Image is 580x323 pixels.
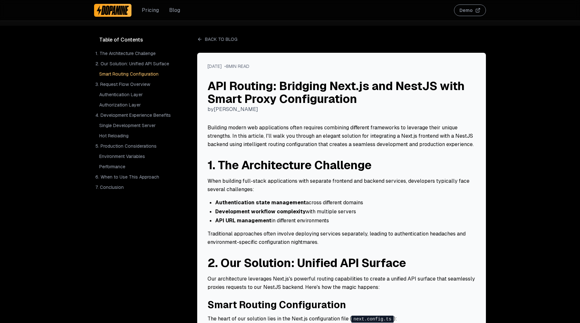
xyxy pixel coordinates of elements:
p: Traditional approaches often involve deploying services separately, leading to authentication hea... [208,230,476,246]
p: Our architecture leverages Next.js's powerful routing capabilities to create a unified API surfac... [208,275,476,291]
button: Demo [454,5,486,16]
a: Smart Routing Configuration [208,299,346,311]
div: Table of Contents [99,36,171,44]
a: Authentication Layer [98,90,177,99]
a: 7. Conclusion [94,183,177,192]
strong: Authentication state management [215,199,306,206]
a: Environment Variables [98,152,177,161]
strong: Development workflow complexity [215,208,305,215]
a: Single Development Server [98,121,177,130]
li: across different domains [215,199,476,207]
a: 2. Our Solution: Unified API Surface [208,255,406,271]
time: [DATE] [208,63,222,69]
a: Dopamine [94,4,131,17]
span: by [PERSON_NAME] [208,106,258,113]
div: • 8 min read [224,63,249,75]
a: 3. Request Flow Overview [94,80,177,89]
p: The heart of our solution lies in the Next.js configuration file ( ): [208,315,476,323]
a: Back to Blog [197,36,237,42]
strong: API URL management [215,217,271,224]
li: with multiple servers [215,208,476,216]
a: 2. Our Solution: Unified API Surface [94,59,177,68]
a: Pricing [142,6,159,14]
code: next.config.ts [351,316,394,323]
li: in different environments [215,217,476,225]
p: When building full-stack applications with separate frontend and backend services, developers typ... [208,177,476,194]
a: 6. When to Use This Approach [94,172,177,181]
a: 5. Production Considerations [94,142,177,151]
h1: API Routing: Bridging Next.js and NestJS with Smart Proxy Configuration [208,80,476,106]
a: Performance [98,162,177,171]
a: 4. Development Experience Benefits [94,111,177,120]
a: Hot Reloading [98,131,177,140]
img: Dopamine [97,5,129,15]
a: Blog [169,6,180,14]
a: 1. The Architecture Challenge [208,158,372,173]
a: 1. The Architecture Challenge [94,49,177,58]
a: Authorization Layer [98,100,177,109]
a: Smart Routing Configuration [98,69,177,78]
p: Building modern web applications often requires combining different frameworks to leverage their ... [208,124,476,149]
